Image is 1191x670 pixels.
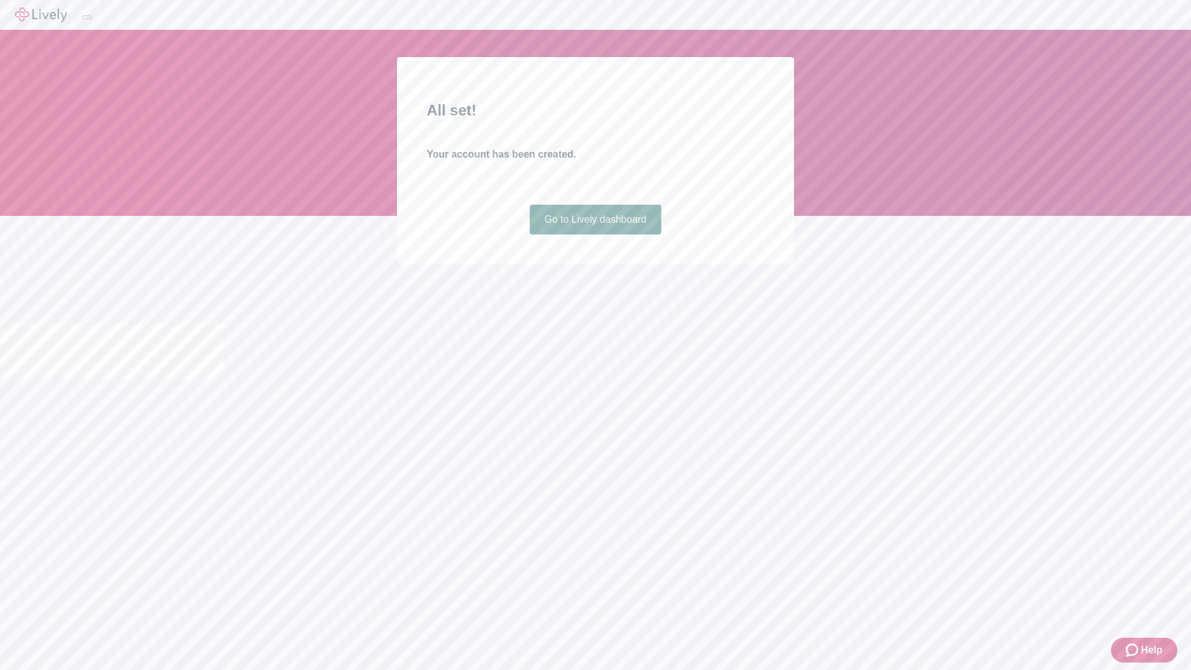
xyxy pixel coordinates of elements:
[427,99,764,122] h2: All set!
[82,16,92,19] button: Log out
[530,205,662,234] a: Go to Lively dashboard
[1111,638,1177,663] button: Zendesk support iconHelp
[15,7,67,22] img: Lively
[1126,643,1141,658] svg: Zendesk support icon
[427,147,764,162] h4: Your account has been created.
[1141,643,1162,658] span: Help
